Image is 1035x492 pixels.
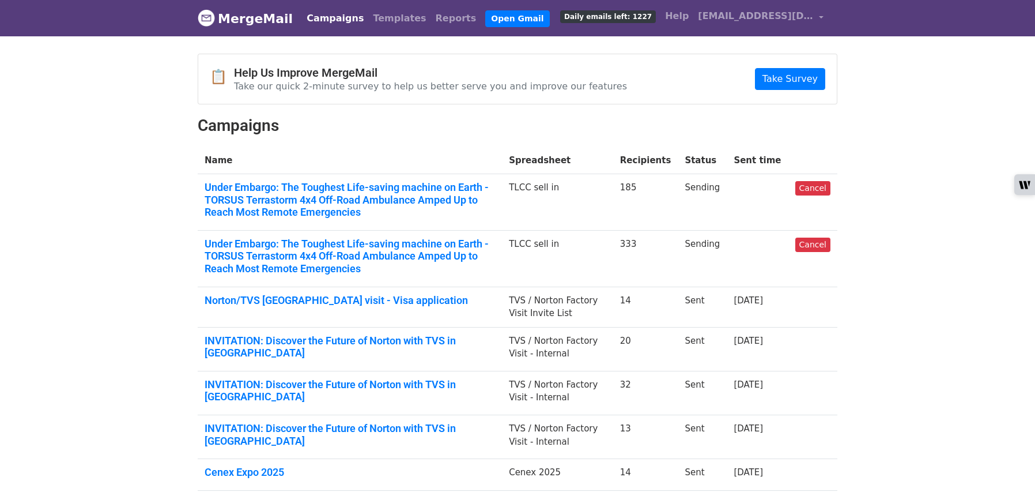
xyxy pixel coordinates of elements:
[234,66,627,80] h4: Help Us Improve MergeMail
[613,174,678,231] td: 185
[205,181,495,219] a: Under Embargo: The Toughest Life-saving machine on Earth - TORSUS Terrastorm 4x4 Off-Road Ambulan...
[198,116,837,136] h2: Campaigns
[556,5,660,28] a: Daily emails left: 1227
[613,415,678,459] td: 13
[613,230,678,287] td: 333
[795,238,830,252] a: Cancel
[795,181,830,196] a: Cancel
[734,423,763,434] a: [DATE]
[693,5,828,32] a: [EMAIL_ADDRESS][DOMAIN_NAME]
[502,174,613,231] td: TLCC sell in
[485,10,549,27] a: Open Gmail
[205,466,495,479] a: Cenex Expo 2025
[205,378,495,403] a: INVITATION: Discover the Future of Norton with TVS in [GEOGRAPHIC_DATA]
[302,7,368,30] a: Campaigns
[678,147,727,174] th: Status
[502,459,613,491] td: Cenex 2025
[613,459,678,491] td: 14
[502,327,613,371] td: TVS / Norton Factory Visit - Internal
[734,467,763,478] a: [DATE]
[613,287,678,327] td: 14
[205,335,495,359] a: INVITATION: Discover the Future of Norton with TVS in [GEOGRAPHIC_DATA]
[678,287,727,327] td: Sent
[678,327,727,371] td: Sent
[734,336,763,346] a: [DATE]
[678,415,727,459] td: Sent
[613,371,678,415] td: 32
[755,68,825,90] a: Take Survey
[678,174,727,231] td: Sending
[198,147,502,174] th: Name
[734,295,763,306] a: [DATE]
[502,371,613,415] td: TVS / Norton Factory Visit - Internal
[727,147,788,174] th: Sent time
[198,9,215,27] img: MergeMail logo
[560,10,656,23] span: Daily emails left: 1227
[678,230,727,287] td: Sending
[678,459,727,491] td: Sent
[502,415,613,459] td: TVS / Norton Factory Visit - Internal
[613,147,678,174] th: Recipients
[734,380,763,390] a: [DATE]
[210,69,234,85] span: 📋
[198,6,293,31] a: MergeMail
[502,147,613,174] th: Spreadsheet
[205,238,495,275] a: Under Embargo: The Toughest Life-saving machine on Earth - TORSUS Terrastorm 4x4 Off-Road Ambulan...
[205,422,495,447] a: INVITATION: Discover the Future of Norton with TVS in [GEOGRAPHIC_DATA]
[368,7,430,30] a: Templates
[502,230,613,287] td: TLCC sell in
[234,80,627,92] p: Take our quick 2-minute survey to help us better serve you and improve our features
[205,294,495,307] a: Norton/TVS [GEOGRAPHIC_DATA] visit - Visa application
[502,287,613,327] td: TVS / Norton Factory Visit Invite List
[660,5,693,28] a: Help
[678,371,727,415] td: Sent
[698,9,813,23] span: [EMAIL_ADDRESS][DOMAIN_NAME]
[613,327,678,371] td: 20
[431,7,481,30] a: Reports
